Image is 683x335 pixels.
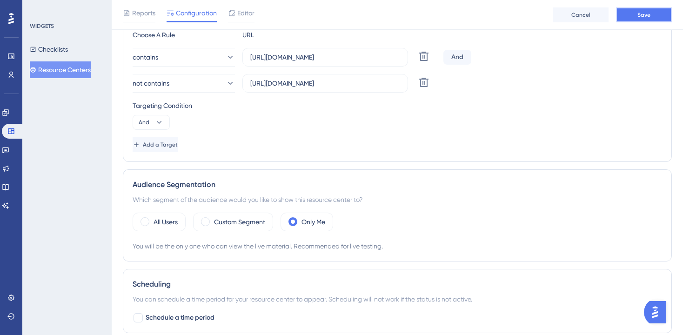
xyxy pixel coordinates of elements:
div: You will be the only one who can view the live material. Recommended for live testing. [133,241,662,252]
span: Cancel [571,11,590,19]
button: And [133,115,170,130]
button: Checklists [30,41,68,58]
span: Add a Target [143,141,178,148]
label: Custom Segment [214,216,265,228]
span: And [139,119,149,126]
div: Choose A Rule [133,29,235,40]
span: Editor [237,7,254,19]
div: WIDGETS [30,22,54,30]
span: Schedule a time period [146,312,214,323]
button: not contains [133,74,235,93]
button: contains [133,48,235,67]
label: All Users [154,216,178,228]
span: Save [637,11,650,19]
span: not contains [133,78,169,89]
input: yourwebsite.com/path [250,78,400,88]
button: Cancel [553,7,609,22]
button: Save [616,7,672,22]
div: Audience Segmentation [133,179,662,190]
iframe: UserGuiding AI Assistant Launcher [644,298,672,326]
span: contains [133,52,158,63]
input: yourwebsite.com/path [250,52,400,62]
div: You can schedule a time period for your resource center to appear. Scheduling will not work if th... [133,294,662,305]
div: And [443,50,471,65]
div: URL [242,29,345,40]
span: Configuration [176,7,217,19]
button: Add a Target [133,137,178,152]
button: Resource Centers [30,61,91,78]
div: Targeting Condition [133,100,662,111]
div: Scheduling [133,279,662,290]
span: Reports [132,7,155,19]
label: Only Me [301,216,325,228]
div: Which segment of the audience would you like to show this resource center to? [133,194,662,205]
